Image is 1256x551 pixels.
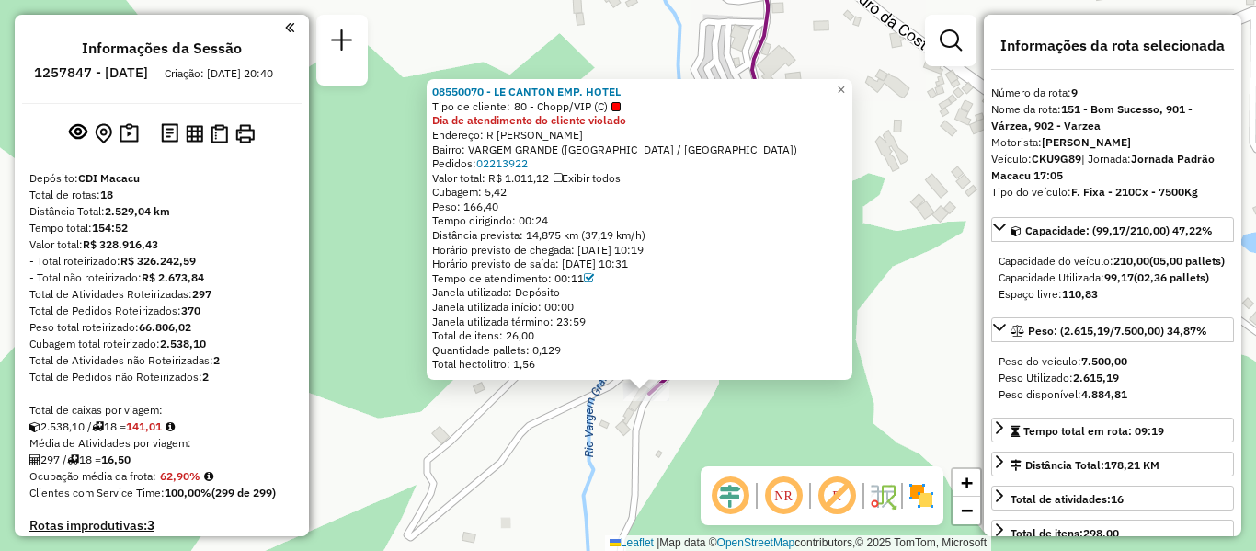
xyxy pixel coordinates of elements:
[432,357,847,372] div: Total hectolitro: 1,56
[815,474,859,518] span: Exibir rótulo
[991,184,1234,201] div: Tipo do veículo:
[999,286,1227,303] div: Espaço livre:
[432,99,847,114] div: Tipo de cliente:
[100,188,113,201] strong: 18
[432,243,847,258] div: Horário previsto de chegada: [DATE] 10:19
[554,171,621,185] span: Exibir todos
[29,352,294,369] div: Total de Atividades não Roteirizadas:
[991,37,1234,54] h4: Informações da rota selecionada
[157,65,280,82] div: Criação: [DATE] 20:40
[1113,254,1149,268] strong: 210,00
[584,271,594,285] a: Com service time
[999,253,1227,270] div: Capacidade do veículo:
[160,469,200,483] strong: 62,90%
[78,171,140,185] strong: CDI Macacu
[29,187,294,203] div: Total de rotas:
[432,128,847,143] div: Endereço: R [PERSON_NAME]
[991,134,1234,151] div: Motorista:
[29,486,165,499] span: Clientes com Service Time:
[29,270,294,286] div: - Total não roteirizado:
[432,156,847,171] div: Pedidos:
[432,185,507,199] span: Cubagem: 5,42
[432,300,847,315] div: Janela utilizada início: 00:00
[953,469,980,497] a: Zoom in
[142,270,204,284] strong: R$ 2.673,84
[961,499,973,522] span: −
[29,319,294,336] div: Peso total roteirizado:
[432,271,847,286] div: Tempo de atendimento: 00:11
[65,119,91,148] button: Exibir sessão original
[991,101,1234,134] div: Nome da rota:
[991,452,1234,476] a: Distância Total:178,21 KM
[991,418,1234,442] a: Tempo total em rota: 09:19
[717,536,795,549] a: OpenStreetMap
[1042,135,1131,149] strong: [PERSON_NAME]
[999,354,1127,368] span: Peso do veículo:
[116,120,143,148] button: Painel de Sugestão
[29,469,156,483] span: Ocupação média da frota:
[991,102,1193,132] strong: 151 - Bom Sucesso, 901 - Várzea, 902 - Varzea
[29,170,294,187] div: Depósito:
[1071,86,1078,99] strong: 9
[432,85,621,98] a: 08550070 - LE CANTON EMP. HOTEL
[1025,224,1213,237] span: Capacidade: (99,17/210,00) 47,22%
[432,213,847,228] div: Tempo dirigindo: 00:24
[213,353,220,367] strong: 2
[999,370,1227,386] div: Peso Utilizado:
[91,120,116,148] button: Centralizar mapa no depósito ou ponto de apoio
[830,79,852,101] a: Close popup
[1104,458,1159,472] span: 178,21 KM
[605,535,991,551] div: Map data © contributors,© 2025 TomTom, Microsoft
[1083,526,1119,540] strong: 298,00
[207,121,232,147] button: Visualizar Romaneio
[432,143,847,157] div: Bairro: VARGEM GRANDE ([GEOGRAPHIC_DATA] / [GEOGRAPHIC_DATA])
[165,486,211,499] strong: 100,00%
[29,369,294,385] div: Total de Pedidos não Roteirizados:
[837,82,845,98] span: ×
[868,481,897,511] img: Fluxo de ruas
[285,17,294,38] a: Clique aqui para minimizar o painel
[953,497,980,524] a: Zoom out
[1011,492,1124,506] span: Total de atividades:
[101,453,131,466] strong: 16,50
[1073,371,1119,385] strong: 2.615,19
[126,419,162,433] strong: 141,01
[1071,185,1198,199] strong: F. Fixa - 210Cx - 7500Kg
[432,171,847,186] div: Valor total: R$ 1.011,12
[432,328,847,343] div: Total de itens: 26,00
[105,204,170,218] strong: 2.529,04 km
[29,452,294,468] div: 297 / 18 =
[29,421,40,432] i: Cubagem total roteirizado
[1081,387,1127,401] strong: 4.884,81
[67,454,79,465] i: Total de rotas
[29,286,294,303] div: Total de Atividades Roteirizadas:
[991,151,1234,184] div: Veículo:
[1032,152,1081,166] strong: CKU9G89
[139,320,191,334] strong: 66.806,02
[83,237,158,251] strong: R$ 328.916,43
[1149,254,1225,268] strong: (05,00 pallets)
[1011,525,1119,542] div: Total de itens:
[204,471,213,482] em: Média calculada utilizando a maior ocupação (%Peso ou %Cubagem) de cada rota da sessão. Rotas cro...
[182,121,207,145] button: Visualizar relatório de Roteirização
[29,203,294,220] div: Distância Total:
[29,303,294,319] div: Total de Pedidos Roteirizados:
[991,85,1234,101] div: Número da rota:
[432,315,847,329] div: Janela utilizada término: 23:59
[932,22,969,59] a: Exibir filtros
[147,517,154,534] strong: 3
[181,304,200,317] strong: 370
[991,317,1234,342] a: Peso: (2.615,19/7.500,00) 34,87%
[34,64,148,81] h6: 1257847 - [DATE]
[232,121,258,147] button: Imprimir Rotas
[92,421,104,432] i: Total de rotas
[961,471,973,494] span: +
[1134,270,1209,284] strong: (02,36 pallets)
[211,486,276,499] strong: (299 de 299)
[1111,492,1124,506] strong: 16
[92,221,128,235] strong: 154:52
[610,536,654,549] a: Leaflet
[991,520,1234,545] a: Total de itens:298,00
[432,285,847,300] div: Janela utilizada: Depósito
